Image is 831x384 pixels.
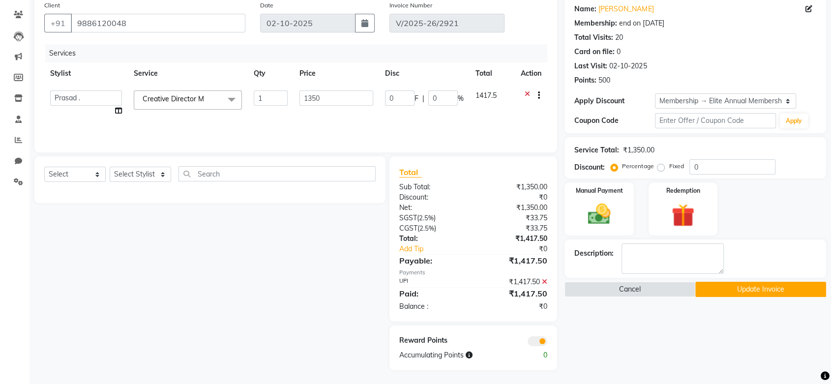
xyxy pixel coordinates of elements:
[248,62,294,85] th: Qty
[389,1,432,10] label: Invoice Number
[392,288,474,299] div: Paid:
[474,182,555,192] div: ₹1,350.00
[392,301,474,312] div: Balance :
[574,61,607,71] div: Last Visit:
[392,213,474,223] div: ( )
[622,162,653,171] label: Percentage
[399,213,417,222] span: SGST
[260,1,273,10] label: Date
[474,223,555,234] div: ₹33.75
[515,62,547,85] th: Action
[44,1,60,10] label: Client
[695,282,826,297] button: Update Invoice
[392,350,514,360] div: Accumulating Points
[475,91,497,100] span: 1417.5
[514,350,555,360] div: 0
[474,277,555,287] div: ₹1,417.50
[392,203,474,213] div: Net:
[419,224,434,232] span: 2.5%
[392,335,474,346] div: Reward Points
[392,223,474,234] div: ( )
[44,14,72,32] button: +91
[574,32,613,43] div: Total Visits:
[379,62,470,85] th: Disc
[71,14,245,32] input: Search by Name/Mobile/Email/Code
[615,32,623,43] div: 20
[474,255,555,266] div: ₹1,417.50
[399,224,417,233] span: CGST
[664,201,701,230] img: _gift.svg
[419,214,434,222] span: 2.5%
[564,282,695,297] button: Cancel
[617,47,621,57] div: 0
[574,145,619,155] div: Service Total:
[415,93,418,104] span: F
[666,186,700,195] label: Redemption
[623,145,654,155] div: ₹1,350.00
[474,213,555,223] div: ₹33.75
[474,192,555,203] div: ₹0
[574,162,605,173] div: Discount:
[44,62,128,85] th: Stylist
[392,277,474,287] div: UPI
[45,44,555,62] div: Services
[392,255,474,266] div: Payable:
[574,116,655,126] div: Coupon Code
[574,4,596,14] div: Name:
[474,288,555,299] div: ₹1,417.50
[609,61,647,71] div: 02-10-2025
[655,113,776,128] input: Enter Offer / Coupon Code
[392,192,474,203] div: Discount:
[178,166,376,181] input: Search
[470,62,515,85] th: Total
[128,62,248,85] th: Service
[574,47,615,57] div: Card on file:
[392,182,474,192] div: Sub Total:
[422,93,424,104] span: |
[474,234,555,244] div: ₹1,417.50
[458,93,464,104] span: %
[474,203,555,213] div: ₹1,350.00
[581,201,618,227] img: _cash.svg
[294,62,379,85] th: Price
[619,18,664,29] div: end on [DATE]
[399,167,422,177] span: Total
[574,248,614,259] div: Description:
[598,4,653,14] a: [PERSON_NAME]
[574,18,617,29] div: Membership:
[487,244,555,254] div: ₹0
[392,244,487,254] a: Add Tip
[399,268,547,277] div: Payments
[392,234,474,244] div: Total:
[669,162,683,171] label: Fixed
[780,114,808,128] button: Apply
[598,75,610,86] div: 500
[204,94,208,103] a: x
[576,186,623,195] label: Manual Payment
[574,96,655,106] div: Apply Discount
[574,75,596,86] div: Points:
[474,301,555,312] div: ₹0
[143,94,204,103] span: Creative Director M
